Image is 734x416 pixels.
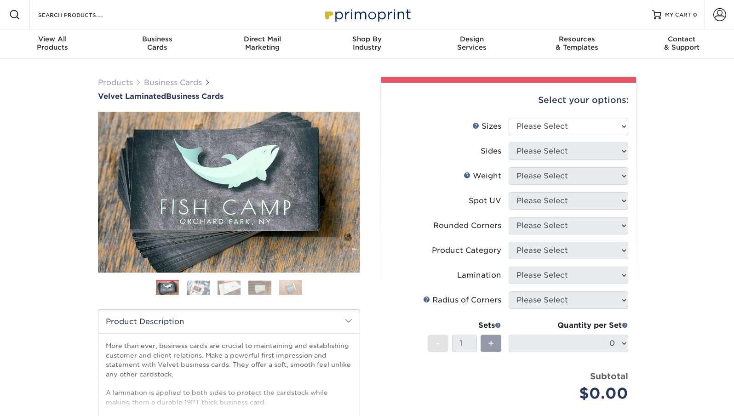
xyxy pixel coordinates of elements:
span: Business [105,35,210,43]
div: Select your options: [389,83,629,118]
div: Lamination [457,270,501,281]
a: Resources& Templates [524,29,629,59]
div: & Support [629,35,734,51]
div: Sizes [472,121,501,132]
img: Business Cards 04 [248,280,271,295]
span: MY CART [665,11,691,19]
div: $0.00 [516,382,628,405]
div: Sets [428,320,501,331]
a: DesignServices [419,29,524,59]
a: BusinessCards [105,29,210,59]
img: Business Cards 03 [218,280,241,295]
a: Business Cards [144,78,202,87]
span: Contact [629,35,734,43]
div: Product Category [432,245,501,256]
img: Velvet Laminated 01 [98,61,360,323]
img: Business Cards 02 [187,280,210,295]
div: & Templates [524,35,629,51]
div: Cards [105,35,210,51]
div: Radius of Corners [423,295,501,306]
span: Resources [524,35,629,43]
a: Direct MailMarketing [210,29,315,59]
span: - [436,336,440,350]
h1: Business Cards [98,92,360,101]
div: Industry [315,35,419,51]
span: Design [419,35,524,43]
span: + [488,336,494,350]
strong: Subtotal [590,371,628,381]
div: Quantity per Set [509,320,628,331]
div: Rounded Corners [433,220,501,231]
img: Primoprint [321,5,413,24]
input: SEARCH PRODUCTS..... [37,9,127,20]
img: Business Cards 05 [279,279,302,296]
a: Shop ByIndustry [315,29,419,59]
div: Services [419,35,524,51]
a: Contact& Support [629,29,734,59]
div: Weight [464,171,501,182]
img: Business Cards 01 [156,277,179,300]
h2: Product Description [98,310,360,333]
div: Marketing [210,35,315,51]
span: Shop By [315,35,419,43]
div: Sides [481,146,501,157]
div: Spot UV [469,195,501,206]
span: Direct Mail [210,35,315,43]
span: Velvet Laminated [98,92,166,101]
a: Velvet LaminatedBusiness Cards [98,92,360,101]
a: Products [98,78,133,87]
span: 0 [693,11,697,18]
